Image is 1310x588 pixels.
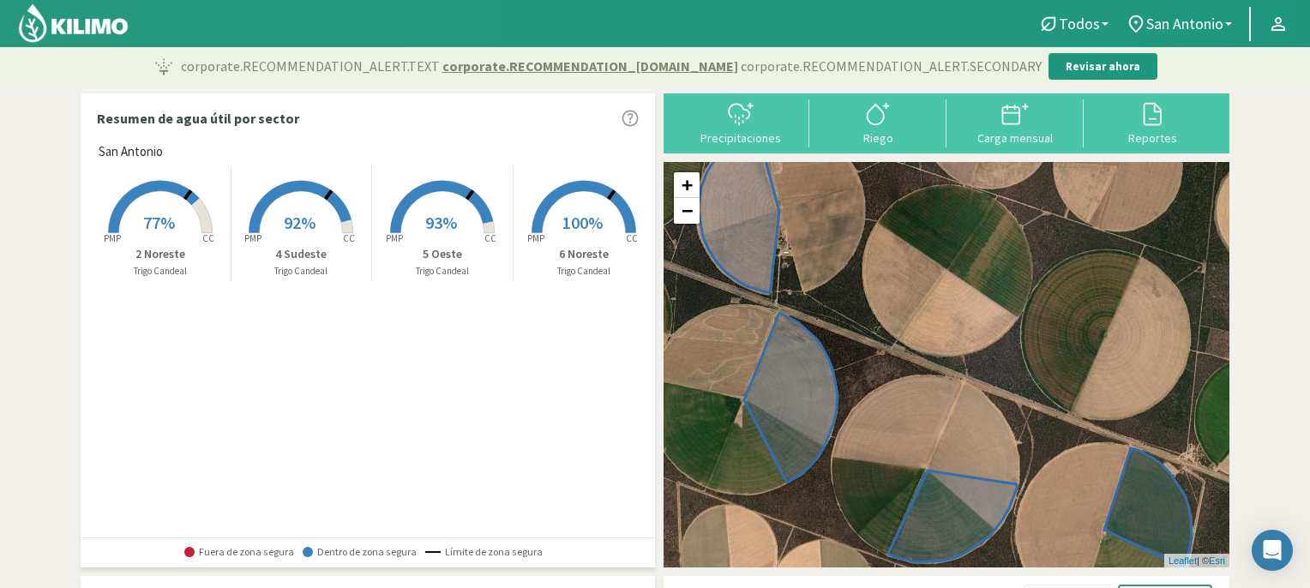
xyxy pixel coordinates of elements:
[677,132,804,144] div: Precipitaciones
[425,212,457,233] span: 93%
[562,212,603,233] span: 100%
[1049,53,1157,81] button: Revisar ahora
[514,264,655,279] p: Trigo Candeal
[809,99,946,145] button: Riego
[344,232,356,244] tspan: CC
[303,546,417,558] span: Dentro de zona segura
[231,264,372,279] p: Trigo Candeal
[514,245,655,263] p: 6 Noreste
[527,232,544,244] tspan: PMP
[672,99,809,145] button: Precipitaciones
[1066,58,1140,75] p: Revisar ahora
[90,264,231,279] p: Trigo Candeal
[244,232,261,244] tspan: PMP
[1252,530,1293,571] div: Open Intercom Messenger
[1169,555,1197,566] a: Leaflet
[231,245,372,263] p: 4 Sudeste
[99,142,163,162] span: San Antonio
[814,132,941,144] div: Riego
[90,245,231,263] p: 2 Noreste
[104,232,121,244] tspan: PMP
[372,264,513,279] p: Trigo Candeal
[202,232,214,244] tspan: CC
[284,212,315,233] span: 92%
[425,546,543,558] span: Límite de zona segura
[952,132,1079,144] div: Carga mensual
[674,172,700,198] a: Zoom in
[386,232,403,244] tspan: PMP
[181,56,1042,76] p: corporate.RECOMMENDATION_ALERT.TEXT
[442,56,738,76] span: corporate.RECOMMENDATION_[DOMAIN_NAME]
[184,546,294,558] span: Fuera de zona segura
[1089,132,1216,144] div: Reportes
[17,3,129,44] img: Kilimo
[372,245,513,263] p: 5 Oeste
[484,232,496,244] tspan: CC
[674,198,700,224] a: Zoom out
[143,212,175,233] span: 77%
[1084,99,1221,145] button: Reportes
[946,99,1084,145] button: Carga mensual
[741,56,1042,76] span: corporate.RECOMMENDATION_ALERT.SECONDARY
[97,108,299,129] p: Resumen de agua útil por sector
[1164,554,1229,568] div: | ©
[1059,15,1100,33] span: Todos
[626,232,638,244] tspan: CC
[1209,555,1225,566] a: Esri
[1146,15,1223,33] span: San Antonio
